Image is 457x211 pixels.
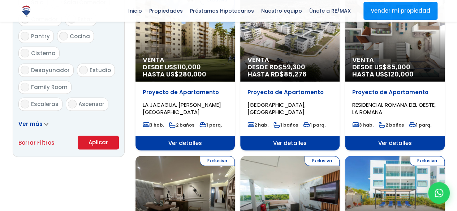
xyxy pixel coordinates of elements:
span: DESDE RD$ [247,63,332,78]
span: Venta [143,56,228,63]
input: Desayunador [21,66,29,74]
span: Nuestro equipo [258,5,306,16]
button: Aplicar [78,136,119,149]
span: 85,276 [284,70,307,79]
span: 1 parq. [409,122,431,128]
span: Exclusiva [200,156,235,166]
span: 2 hab. [247,122,268,128]
span: Ver más [18,120,43,128]
span: 59,300 [283,62,305,71]
input: Cisterna [21,49,29,57]
span: 1 parq. [303,122,325,128]
input: Cocina [59,32,68,40]
p: Proyecto de Apartamento [143,89,228,96]
input: Ascensor [68,100,77,108]
span: Estudio [90,66,111,74]
span: Ascensor [78,100,104,108]
span: HASTA RD$ [247,71,332,78]
span: RESIDENCIAL ROMANA DEL OESTE, LA ROMANA [352,101,436,116]
p: Proyecto de Apartamento [247,89,332,96]
img: Logo de REMAX [20,5,33,17]
span: Venta [247,56,332,63]
span: 2 baños [379,122,404,128]
span: Propiedades [146,5,186,16]
span: Exclusiva [410,156,445,166]
span: LA JACAGUA, [PERSON_NAME][GEOGRAPHIC_DATA] [143,101,221,116]
span: Únete a RE/MAX [306,5,354,16]
span: DESDE US$ [352,63,437,78]
span: Venta [352,56,437,63]
input: Escaleras [21,100,29,108]
a: Borrar Filtros [18,138,55,147]
span: Pantry [31,32,50,40]
span: Ver detalles [135,136,235,150]
span: Préstamos Hipotecarios [186,5,258,16]
span: Cisterna [31,49,56,57]
span: Cocina [70,32,90,40]
input: Family Room [21,83,29,91]
span: 85,000 [387,62,410,71]
span: HASTA US$ [352,71,437,78]
span: Inicio [125,5,146,16]
p: Proyecto de Apartamento [352,89,437,96]
a: Vender mi propiedad [363,2,437,20]
input: Pantry [21,32,29,40]
span: Ver detalles [345,136,444,150]
span: DESDE US$ [143,63,228,78]
span: 120,000 [388,70,414,79]
span: 3 hab. [143,122,164,128]
input: Estudio [79,66,88,74]
span: 3 hab. [352,122,374,128]
span: [GEOGRAPHIC_DATA], [GEOGRAPHIC_DATA] [247,101,306,116]
span: Exclusiva [305,156,340,166]
span: HASTA US$ [143,71,228,78]
span: Ver detalles [240,136,340,150]
span: 2 baños [169,122,194,128]
span: 280,000 [179,70,206,79]
span: Desayunador [31,66,70,74]
span: 1 baños [273,122,298,128]
a: Ver más [18,120,48,128]
span: Escaleras [31,100,59,108]
span: 1 parq. [199,122,222,128]
span: 110,000 [177,62,201,71]
span: Family Room [31,83,68,91]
